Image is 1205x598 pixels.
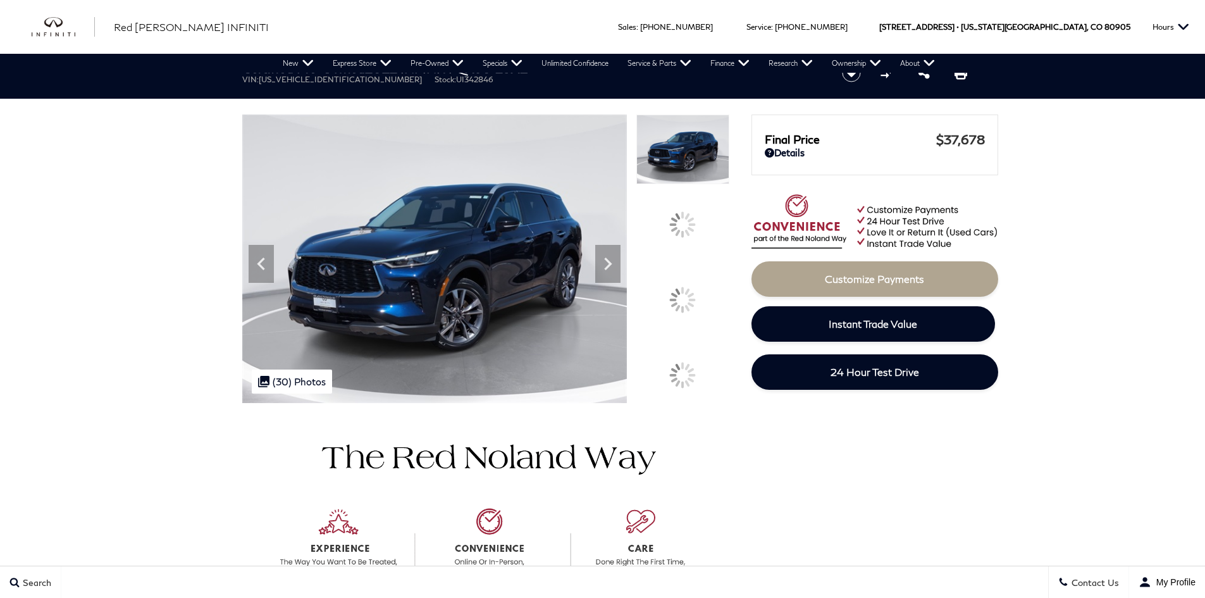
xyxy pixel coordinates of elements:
a: Details [765,147,985,158]
a: [PHONE_NUMBER] [640,22,713,32]
span: Search [20,577,51,588]
a: infiniti [32,17,95,37]
a: New [273,54,323,73]
a: [STREET_ADDRESS] • [US_STATE][GEOGRAPHIC_DATA], CO 80905 [879,22,1130,32]
a: Ownership [822,54,891,73]
span: Customize Payments [825,273,924,285]
a: Service & Parts [618,54,701,73]
a: [PHONE_NUMBER] [775,22,848,32]
a: Specials [473,54,532,73]
a: 24 Hour Test Drive [751,354,998,390]
div: (30) Photos [252,370,332,394]
a: Instant Trade Value [751,306,995,342]
span: Stock: [435,75,456,84]
span: Service [746,22,771,32]
nav: Main Navigation [273,54,944,73]
span: Sales [618,22,636,32]
span: : [636,22,638,32]
span: 24 Hour Test Drive [831,366,919,378]
a: Unlimited Confidence [532,54,618,73]
a: About [891,54,944,73]
a: Research [759,54,822,73]
a: Pre-Owned [401,54,473,73]
span: $37,678 [936,132,985,147]
span: My Profile [1151,577,1196,587]
a: Customize Payments [751,261,998,297]
span: Instant Trade Value [829,318,917,330]
button: Compare vehicle [879,63,898,82]
span: Red [PERSON_NAME] INFINITI [114,21,269,33]
a: Finance [701,54,759,73]
img: Certified Used 2022 Grand Blue INFINITI LUXE image 1 [636,115,729,184]
img: Certified Used 2022 Grand Blue INFINITI LUXE image 1 [242,115,627,403]
button: user-profile-menu [1129,566,1205,598]
img: INFINITI [32,17,95,37]
span: [US_VEHICLE_IDENTIFICATION_NUMBER] [259,75,422,84]
span: UI342846 [456,75,493,84]
span: Contact Us [1068,577,1119,588]
a: Red [PERSON_NAME] INFINITI [114,20,269,35]
span: : [771,22,773,32]
span: Final Price [765,132,936,146]
a: Final Price $37,678 [765,132,985,147]
span: VIN: [242,75,259,84]
a: Express Store [323,54,401,73]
